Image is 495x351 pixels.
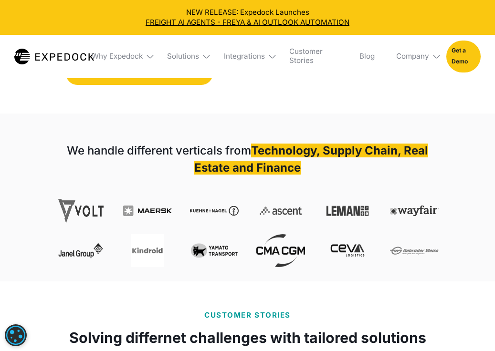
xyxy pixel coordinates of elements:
a: Customer Stories [282,35,345,78]
div: Why Expedock [84,35,153,78]
strong: We handle different verticals from [67,144,251,157]
a: FREIGHT AI AGENTS - FREYA & AI OUTLOOK AUTOMATION [7,17,488,27]
div: Integrations [216,35,274,78]
strong: Technology, Supply Chain, Real Estate and Finance [194,144,428,175]
strong: Solving differnet challenges with tailored solutions [69,328,426,348]
div: Company [389,35,439,78]
div: Solutions [160,35,209,78]
div: Solutions [167,52,199,61]
a: Blog [352,35,381,78]
div: NEW RELEASE: Expedock Launches [7,7,488,27]
div: Why Expedock [92,52,143,61]
a: Get a Demo [446,41,480,72]
p: CUSTOMER STORIES [204,310,290,321]
div: Integrations [224,52,265,61]
div: Company [396,52,429,61]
